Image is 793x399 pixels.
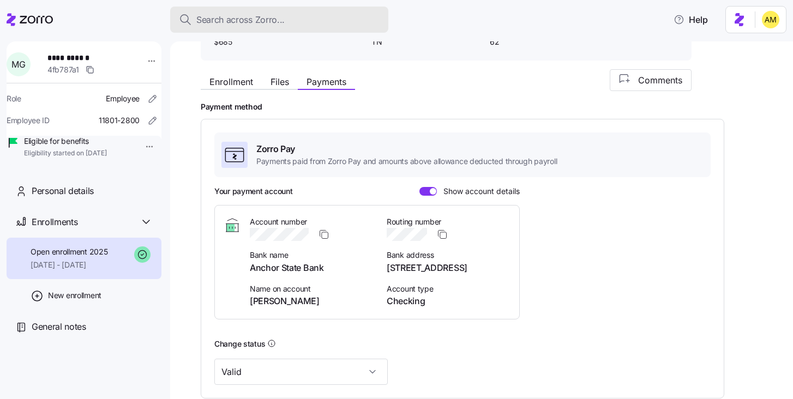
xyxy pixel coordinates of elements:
span: 11801-2800 [99,115,140,126]
span: Employee [106,93,140,104]
span: Account number [250,216,374,227]
span: Comments [638,74,682,87]
span: Anchor State Bank [250,261,374,275]
span: M G [11,60,25,69]
span: Account type [387,283,510,294]
span: [PERSON_NAME] [250,294,374,308]
span: Checking [387,294,510,308]
span: Routing number [387,216,510,227]
span: Zorro Pay [256,142,557,156]
span: Payments paid from Zorro Pay and amounts above allowance deducted through payroll [256,156,557,167]
span: Help [674,13,708,26]
span: General notes [32,320,86,334]
span: [STREET_ADDRESS] [387,261,510,275]
span: Eligibility started on [DATE] [24,149,107,158]
span: Enrollment [209,77,253,86]
h3: Change status [214,338,265,349]
span: Files [271,77,289,86]
span: 4fb787a1 [47,64,79,75]
span: Role [7,93,21,104]
h3: Your payment account [214,186,292,197]
img: dfaaf2f2725e97d5ef9e82b99e83f4d7 [762,11,779,28]
span: Bank name [250,250,374,261]
h2: Payment method [201,102,778,112]
span: Name on account [250,283,374,294]
span: Employee ID [7,115,50,126]
span: Personal details [32,184,94,198]
span: Open enrollment 2025 [31,246,107,257]
span: TN [371,37,481,47]
span: Enrollments [32,215,77,229]
span: [DATE] - [DATE] [31,259,107,270]
span: Bank address [387,250,510,261]
span: $685 [214,37,363,47]
span: 62 [490,37,599,47]
span: Show account details [437,187,520,196]
span: Eligible for benefits [24,136,107,147]
span: Payments [307,77,346,86]
button: Comments [610,69,692,91]
span: Search across Zorro... [196,13,285,27]
button: Search across Zorro... [170,7,388,33]
span: New enrollment [48,290,101,301]
button: Help [665,9,717,31]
